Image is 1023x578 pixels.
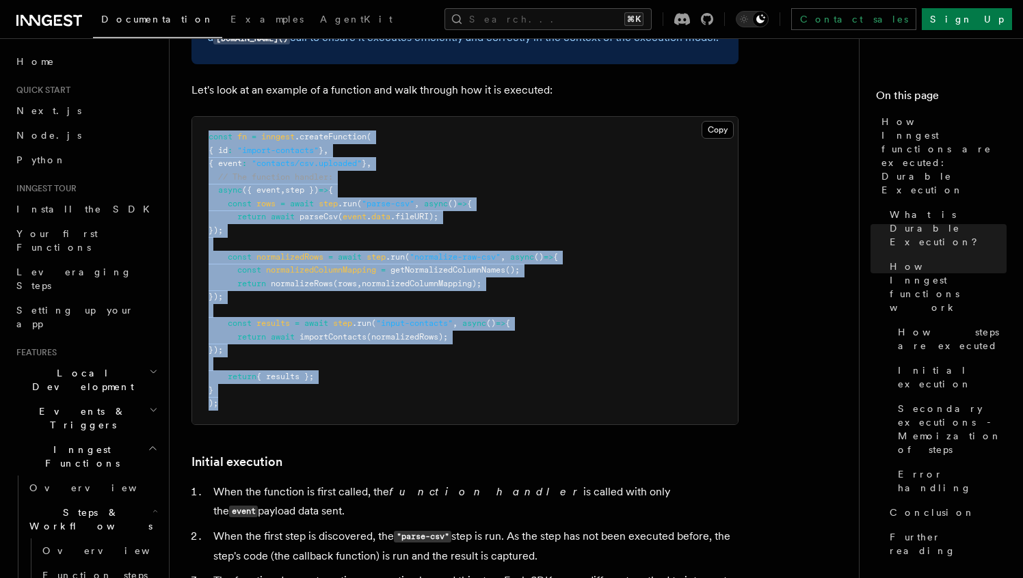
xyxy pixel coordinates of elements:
span: ( [405,252,410,262]
span: ( [357,199,362,208]
span: async [424,199,448,208]
span: results [256,318,290,328]
span: Inngest Functions [11,443,148,470]
span: const [228,318,252,328]
a: How steps are executed [892,320,1007,358]
span: const [228,252,252,262]
a: Node.js [11,123,161,148]
span: , [414,199,419,208]
span: Overview [42,545,183,556]
span: event [343,212,367,221]
span: .createFunction [295,132,367,141]
span: async [218,185,242,195]
a: Python [11,148,161,172]
span: getNormalizedColumnNames [390,265,505,275]
span: What is Durable Execution? [890,208,1007,249]
span: Further reading [890,530,1007,558]
a: Initial execution [191,452,282,471]
li: When the first step is discovered, the step is run. As the step has not been executed before, the... [209,527,739,566]
a: Home [11,49,161,74]
a: AgentKit [312,4,401,37]
span: How Inngest functions are executed: Durable Execution [881,115,1007,197]
span: (rows [333,279,357,288]
button: Toggle dark mode [736,11,769,27]
span: }); [209,292,223,301]
span: Inngest tour [11,183,77,194]
span: return [237,332,266,342]
span: => [544,252,553,262]
a: Secondary executions - Memoization of steps [892,396,1007,462]
span: = [252,132,256,141]
button: Events & Triggers [11,399,161,437]
span: Documentation [101,14,214,25]
span: { [505,318,510,328]
span: { [553,252,558,262]
span: = [295,318,300,328]
span: await [271,332,295,342]
span: await [290,199,314,208]
span: normalizeRows [271,279,333,288]
span: ( [338,212,343,221]
span: ( [371,318,376,328]
span: Your first Functions [16,228,98,253]
span: Node.js [16,130,81,141]
span: .fileURI); [390,212,438,221]
span: .run [352,318,371,328]
a: Error handling [892,462,1007,500]
span: inngest [261,132,295,141]
li: When the function is first called, the is called with only the payload data sent. [209,482,739,521]
span: step [333,318,352,328]
span: return [228,372,256,381]
span: "parse-csv" [362,199,414,208]
span: Features [11,347,57,358]
span: Overview [29,482,170,493]
a: Contact sales [791,8,916,30]
span: { results }; [256,372,314,381]
span: const [237,265,261,275]
span: } [362,159,367,168]
a: Sign Up [922,8,1012,30]
span: , [453,318,457,328]
a: Further reading [884,525,1007,563]
span: () [448,199,457,208]
button: Copy [702,121,734,139]
span: fn [237,132,247,141]
span: Home [16,55,55,68]
a: Overview [24,476,161,500]
span: Secondary executions - Memoization of steps [898,402,1007,456]
span: () [486,318,496,328]
a: Setting up your app [11,298,161,336]
span: , [357,279,362,288]
a: Initial execution [892,358,1007,396]
span: await [338,252,362,262]
span: Next.js [16,105,81,116]
span: "normalize-raw-csv" [410,252,501,262]
span: rows [256,199,276,208]
span: : [242,159,247,168]
span: (); [505,265,520,275]
a: Conclusion [884,500,1007,525]
span: Install the SDK [16,204,158,215]
a: Examples [222,4,312,37]
span: const [209,132,232,141]
span: = [280,199,285,208]
span: Setting up your app [16,305,134,329]
a: How Inngest functions are executed: Durable Execution [876,109,1007,202]
span: return [237,279,266,288]
span: , [280,185,285,195]
a: Install the SDK [11,197,161,221]
a: Documentation [93,4,222,38]
span: Steps & Workflows [24,506,152,533]
span: How steps are executed [898,325,1007,353]
span: return [237,212,266,221]
code: [DOMAIN_NAME]() [213,33,290,44]
a: Leveraging Steps [11,260,161,298]
span: : [228,146,232,155]
span: step [319,199,338,208]
h4: On this page [876,87,1007,109]
span: }); [209,345,223,355]
span: => [319,185,328,195]
span: async [462,318,486,328]
span: ( [367,132,371,141]
span: ); [209,398,218,408]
